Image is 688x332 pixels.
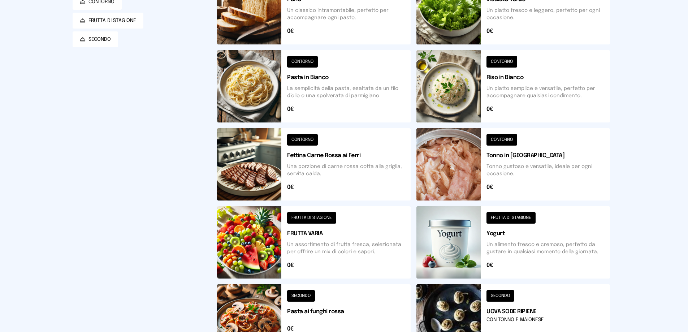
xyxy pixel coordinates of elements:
span: SECONDO [88,36,111,43]
button: SECONDO [73,31,118,47]
span: FRUTTA DI STAGIONE [88,17,136,24]
button: FRUTTA DI STAGIONE [73,13,143,29]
